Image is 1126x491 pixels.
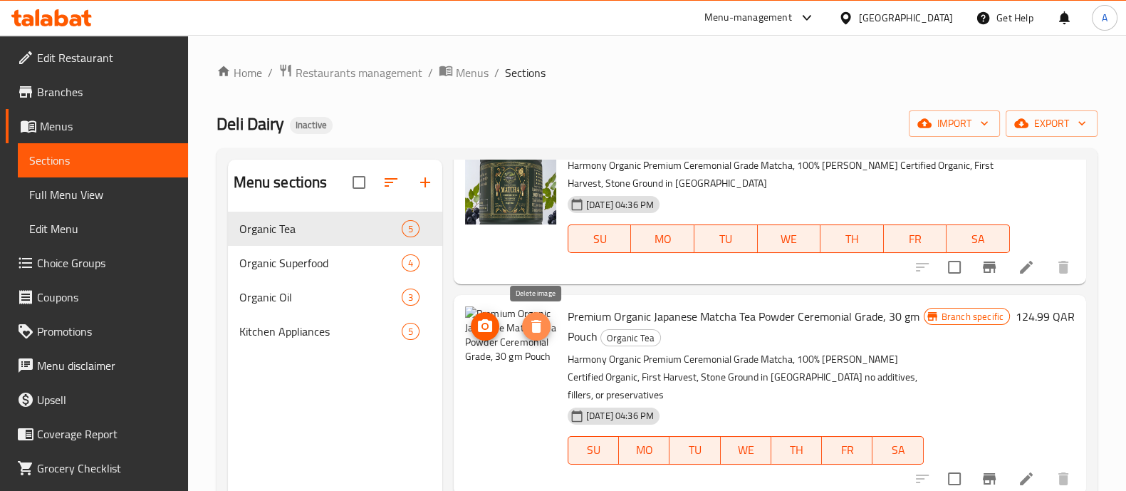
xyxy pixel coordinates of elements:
[6,417,188,451] a: Coverage Report
[439,63,489,82] a: Menus
[239,323,402,340] span: Kitchen Appliances
[465,306,556,398] img: Premium Organic Japanese Matcha Tea Powder Ceremonial Grade, 30 gm Pouch
[872,436,923,465] button: SA
[890,229,942,249] span: FR
[1017,115,1086,133] span: export
[568,224,631,253] button: SU
[228,212,442,246] div: Organic Tea5
[290,119,333,131] span: Inactive
[6,451,188,485] a: Grocery Checklist
[228,206,442,354] nav: Menu sections
[239,289,402,306] span: Organic Oil
[777,440,816,460] span: TH
[568,306,919,347] span: Premium Organic Japanese Matcha Tea Powder Ceremonial Grade, 30 gm Pouch
[402,254,419,272] div: items
[568,351,924,404] p: Harmony Organic Premium Ceremonial Grade Matcha, 100% [PERSON_NAME] Certified Organic, First Harv...
[721,436,771,465] button: WE
[239,220,402,237] div: Organic Tea
[1018,259,1035,276] a: Edit menu item
[763,229,815,249] span: WE
[37,391,177,408] span: Upsell
[6,246,188,280] a: Choice Groups
[37,49,177,66] span: Edit Restaurant
[6,314,188,348] a: Promotions
[29,220,177,237] span: Edit Menu
[637,229,689,249] span: MO
[465,133,556,224] img: Premium Organic Japanese Matcha Tea Powder Ceremonial Grade, 30 gm Tin
[1006,110,1098,137] button: export
[580,198,660,212] span: [DATE] 04:36 PM
[239,254,402,272] span: Organic Superfood
[402,220,419,237] div: items
[402,325,419,338] span: 5
[217,63,1098,82] nav: breadcrumb
[217,108,284,140] span: Deli Dairy
[700,229,752,249] span: TU
[6,280,188,314] a: Coupons
[1102,10,1107,26] span: A
[726,440,766,460] span: WE
[268,64,273,81] li: /
[939,252,969,282] span: Select to update
[408,165,442,200] button: Add section
[675,440,714,460] span: TU
[6,109,188,143] a: Menus
[234,172,328,193] h2: Menu sections
[574,229,625,249] span: SU
[402,257,419,270] span: 4
[859,10,953,26] div: [GEOGRAPHIC_DATA]
[18,212,188,246] a: Edit Menu
[217,64,262,81] a: Home
[694,224,758,253] button: TU
[580,409,660,423] span: [DATE] 04:36 PM
[771,436,822,465] button: TH
[37,460,177,477] span: Grocery Checklist
[936,310,1009,324] span: Branch specific
[878,440,917,460] span: SA
[37,323,177,340] span: Promotions
[228,314,442,348] div: Kitchen Appliances5
[568,436,619,465] button: SU
[18,177,188,212] a: Full Menu View
[947,224,1010,253] button: SA
[952,229,1004,249] span: SA
[920,115,989,133] span: import
[704,9,792,26] div: Menu-management
[37,289,177,306] span: Coupons
[826,229,878,249] span: TH
[37,425,177,443] span: Coverage Report
[471,312,499,341] button: upload picture
[494,64,499,81] li: /
[828,440,867,460] span: FR
[820,224,884,253] button: TH
[296,64,422,81] span: Restaurants management
[601,330,660,346] span: Organic Tea
[568,157,1010,192] p: Harmony Organic Premium Ceremonial Grade Matcha, 100% [PERSON_NAME] Certified Organic, First Harv...
[37,254,177,272] span: Choice Groups
[1016,306,1075,326] h6: 124.99 QAR
[619,436,669,465] button: MO
[631,224,694,253] button: MO
[402,289,419,306] div: items
[625,440,664,460] span: MO
[37,83,177,100] span: Branches
[505,64,546,81] span: Sections
[428,64,433,81] li: /
[909,110,1000,137] button: import
[884,224,947,253] button: FR
[522,312,551,341] button: delete image
[278,63,422,82] a: Restaurants management
[6,75,188,109] a: Branches
[228,280,442,314] div: Organic Oil3
[228,246,442,280] div: Organic Superfood4
[402,291,419,304] span: 3
[37,357,177,374] span: Menu disclaimer
[1018,470,1035,487] a: Edit menu item
[600,329,661,346] div: Organic Tea
[402,323,419,340] div: items
[402,222,419,236] span: 5
[6,41,188,75] a: Edit Restaurant
[29,152,177,169] span: Sections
